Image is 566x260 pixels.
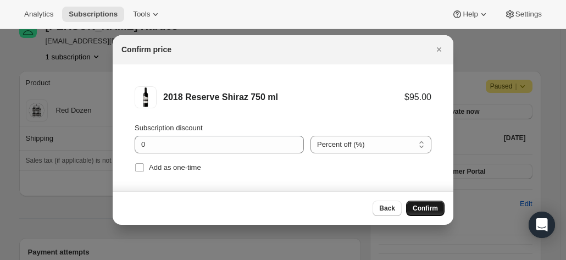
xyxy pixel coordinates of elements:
span: Add as one-time [149,163,201,172]
div: $95.00 [404,92,431,103]
span: Subscription discount [135,124,203,132]
span: Subscriptions [69,10,118,19]
button: Analytics [18,7,60,22]
h2: Confirm price [121,44,171,55]
div: 2018 Reserve Shiraz 750 ml [163,92,404,103]
button: Close [431,42,447,57]
button: Confirm [406,201,445,216]
button: Tools [126,7,168,22]
span: Confirm [413,204,438,213]
span: Settings [515,10,542,19]
span: Tools [133,10,150,19]
button: Subscriptions [62,7,124,22]
span: Back [379,204,395,213]
button: Back [373,201,402,216]
span: Help [463,10,478,19]
span: Analytics [24,10,53,19]
div: Open Intercom Messenger [529,212,555,238]
button: Help [445,7,495,22]
button: Settings [498,7,548,22]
